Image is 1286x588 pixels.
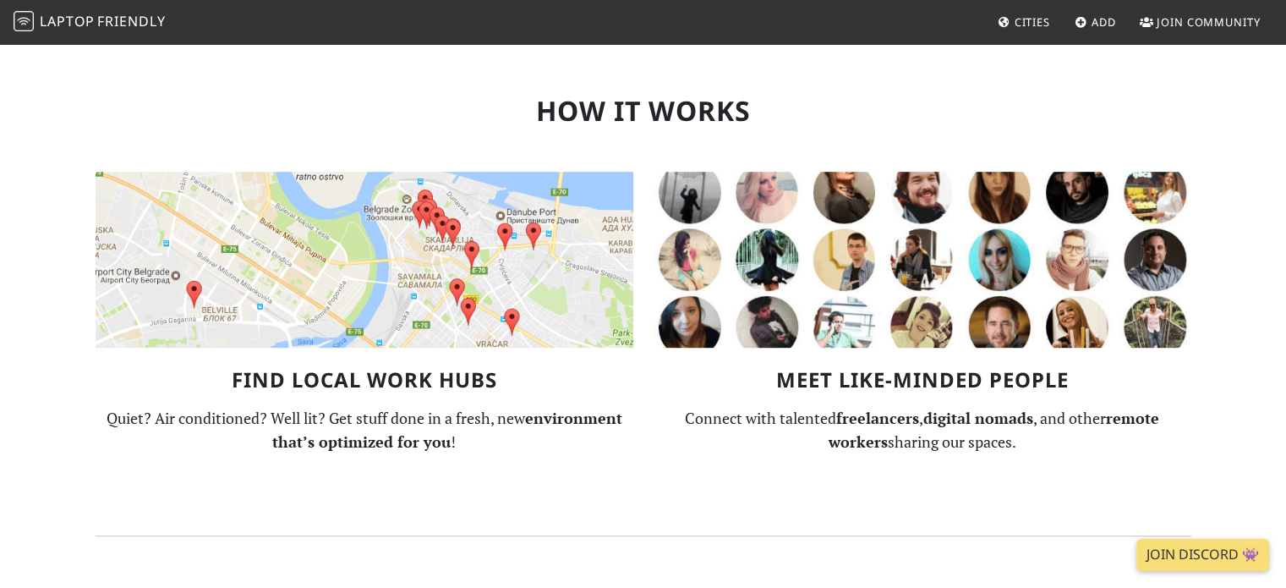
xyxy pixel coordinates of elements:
[96,368,633,393] h3: Find Local Work Hubs
[654,406,1191,455] p: Connect with talented , , and other sharing our spaces.
[654,172,1191,348] img: LaptopFriendly Community
[97,12,165,30] span: Friendly
[96,406,633,455] p: Quiet? Air conditioned? Well lit? Get stuff done in a fresh, new !
[14,8,166,37] a: LaptopFriendly LaptopFriendly
[96,172,633,348] img: Map of Work-Friendly Locations
[991,7,1057,37] a: Cities
[1133,7,1267,37] a: Join Community
[96,95,1191,127] h2: How it Works
[40,12,95,30] span: Laptop
[14,11,34,31] img: LaptopFriendly
[1157,14,1261,30] span: Join Community
[1068,7,1123,37] a: Add
[654,368,1191,393] h3: Meet Like-Minded People
[1092,14,1116,30] span: Add
[1015,14,1050,30] span: Cities
[836,408,919,428] strong: freelancers
[923,408,1033,428] strong: digital nomads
